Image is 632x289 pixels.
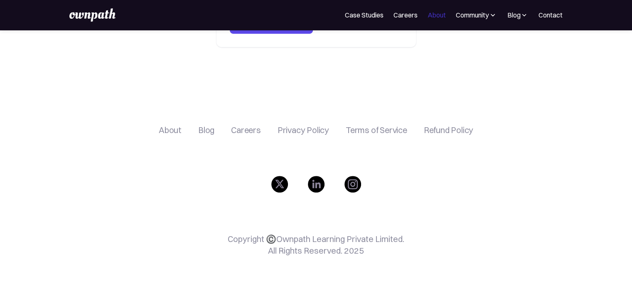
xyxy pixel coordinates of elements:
[507,10,520,20] div: Blog
[228,233,404,257] p: Copyright ©️Ownpath Learning Private Limited. All Rights Reserved. 2025
[346,125,407,135] a: Terms of Service
[456,10,497,20] div: Community
[539,10,563,20] a: Contact
[507,10,529,20] div: Blog
[345,10,384,20] a: Case Studies
[159,125,182,135] a: About
[393,10,418,20] a: Careers
[428,10,446,20] a: About
[278,125,329,135] a: Privacy Policy
[198,125,214,135] a: Blog
[231,125,261,135] a: Careers
[456,10,489,20] div: Community
[424,125,473,135] a: Refund Policy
